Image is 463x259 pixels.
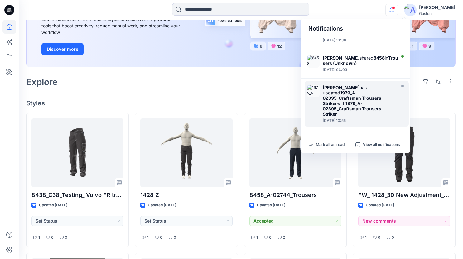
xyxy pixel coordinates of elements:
[323,55,359,60] strong: [PERSON_NAME]
[366,202,394,209] p: Updated [DATE]
[41,43,84,55] button: Discover more
[249,191,341,199] p: 8458_A-02744_Trousers
[365,234,367,241] p: 1
[323,68,400,72] div: Wednesday, September 03, 2025 06:03
[358,191,450,199] p: FW_ 1428_3D New Adjustment_[DATE]
[323,101,381,117] strong: 1979_A-02395_Craftsman Trousers Striker
[160,234,162,241] p: 0
[392,234,394,241] p: 0
[323,55,400,66] div: shared in
[257,202,285,209] p: Updated [DATE]
[323,118,394,123] div: Friday, August 29, 2025 10:55
[26,77,58,87] h2: Explore
[256,234,258,241] p: 1
[323,85,394,117] div: has updated with
[31,191,123,199] p: 8438_C38_Testing_ Volvo FR trousers Women
[31,118,123,187] a: 8438_C38_Testing_ Volvo FR trousers Women
[323,90,381,106] strong: 1979_A-02395_Craftsman Trousers Striker
[26,99,456,107] h4: Styles
[38,234,40,241] p: 1
[419,11,455,16] div: Guston
[323,55,398,66] strong: Trousers (Unknown)
[51,234,54,241] p: 0
[65,234,67,241] p: 0
[323,38,398,42] div: Monday, September 08, 2025 13:38
[148,202,176,209] p: Updated [DATE]
[323,85,359,90] strong: [PERSON_NAME]
[39,202,67,209] p: Updated [DATE]
[174,234,176,241] p: 0
[147,234,149,241] p: 1
[307,55,320,68] img: 8458
[140,118,232,187] a: 1428 Z
[404,4,417,16] img: avatar
[249,118,341,187] a: 8458_A-02744_Trousers
[363,142,400,148] p: View all notifications
[269,234,272,241] p: 0
[378,234,380,241] p: 0
[140,191,232,199] p: 1428 Z
[316,142,345,148] p: Mark all as read
[301,19,410,38] div: Notifications
[419,4,455,11] div: [PERSON_NAME]
[41,43,182,55] a: Discover more
[41,16,182,36] div: Explore ideas faster and recolor styles at scale with AI-powered tools that boost creativity, red...
[283,234,285,241] p: 2
[307,85,320,97] img: 1979_A-02395_Craftsman Trousers Striker
[374,55,385,60] strong: 8458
